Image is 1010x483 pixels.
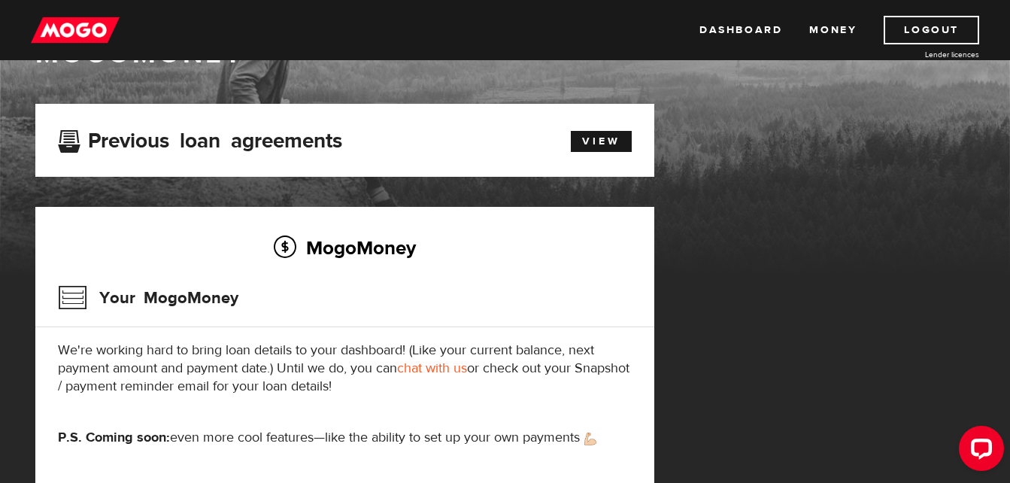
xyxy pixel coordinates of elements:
[58,342,632,396] p: We're working hard to bring loan details to your dashboard! (Like your current balance, next paym...
[947,420,1010,483] iframe: LiveChat chat widget
[884,16,979,44] a: Logout
[809,16,857,44] a: Money
[866,49,979,60] a: Lender licences
[58,129,342,148] h3: Previous loan agreements
[58,278,238,317] h3: Your MogoMoney
[397,360,467,377] a: chat with us
[571,131,632,152] a: View
[584,433,596,445] img: strong arm emoji
[699,16,782,44] a: Dashboard
[58,429,632,447] p: even more cool features—like the ability to set up your own payments
[58,232,632,263] h2: MogoMoney
[58,429,170,446] strong: P.S. Coming soon:
[35,38,975,70] h1: MogoMoney
[31,16,120,44] img: mogo_logo-11ee424be714fa7cbb0f0f49df9e16ec.png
